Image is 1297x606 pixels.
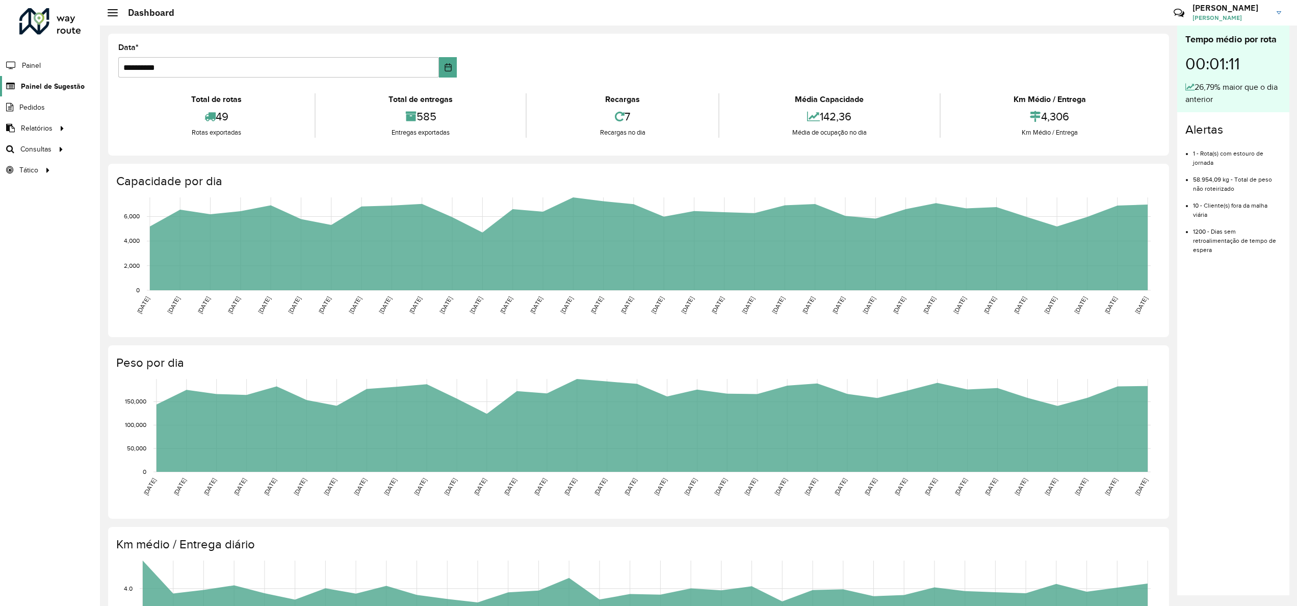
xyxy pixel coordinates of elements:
[21,81,85,92] span: Painel de Sugestão
[1044,477,1058,496] text: [DATE]
[833,477,848,496] text: [DATE]
[20,144,51,155] span: Consultas
[142,477,157,496] text: [DATE]
[722,93,937,106] div: Média Capacidade
[124,213,140,220] text: 6,000
[953,477,968,496] text: [DATE]
[121,93,312,106] div: Total de rotas
[232,477,247,496] text: [DATE]
[710,295,725,315] text: [DATE]
[1185,33,1281,46] div: Tempo médio por rota
[1185,46,1281,81] div: 00:01:11
[499,295,513,315] text: [DATE]
[619,295,634,315] text: [DATE]
[125,398,146,405] text: 150,000
[1073,295,1088,315] text: [DATE]
[118,7,174,18] h2: Dashboard
[257,295,272,315] text: [DATE]
[378,295,393,315] text: [DATE]
[803,477,818,496] text: [DATE]
[124,238,140,244] text: 4,000
[722,128,937,138] div: Média de ocupação no dia
[563,477,578,496] text: [DATE]
[318,128,523,138] div: Entregas exportadas
[1185,81,1281,106] div: 26,79% maior que o dia anterior
[136,287,140,293] text: 0
[943,128,1156,138] div: Km Médio / Entrega
[773,477,788,496] text: [DATE]
[831,295,846,315] text: [DATE]
[121,128,312,138] div: Rotas exportadas
[593,477,608,496] text: [DATE]
[1074,477,1088,496] text: [DATE]
[166,295,181,315] text: [DATE]
[116,356,1159,370] h4: Peso por dia
[19,102,45,113] span: Pedidos
[1193,167,1281,193] li: 58.954,09 kg - Total de peso não roteirizado
[713,477,728,496] text: [DATE]
[226,295,241,315] text: [DATE]
[559,295,574,315] text: [DATE]
[136,295,150,315] text: [DATE]
[1192,13,1269,22] span: [PERSON_NAME]
[202,477,217,496] text: [DATE]
[353,477,368,496] text: [DATE]
[722,106,937,128] div: 142,36
[922,295,937,315] text: [DATE]
[529,128,715,138] div: Recargas no dia
[1103,295,1118,315] text: [DATE]
[650,295,665,315] text: [DATE]
[118,41,139,54] label: Data
[1193,193,1281,219] li: 10 - Cliente(s) fora da malha viária
[383,477,398,496] text: [DATE]
[982,295,997,315] text: [DATE]
[1134,477,1149,496] text: [DATE]
[952,295,967,315] text: [DATE]
[893,477,908,496] text: [DATE]
[943,93,1156,106] div: Km Médio / Entrega
[943,106,1156,128] div: 4,306
[287,295,302,315] text: [DATE]
[116,537,1159,552] h4: Km médio / Entrega diário
[680,295,695,315] text: [DATE]
[533,477,548,496] text: [DATE]
[1134,295,1149,315] text: [DATE]
[1185,122,1281,137] h4: Alertas
[983,477,998,496] text: [DATE]
[196,295,211,315] text: [DATE]
[863,477,878,496] text: [DATE]
[263,477,277,496] text: [DATE]
[683,477,698,496] text: [DATE]
[348,295,362,315] text: [DATE]
[473,477,487,496] text: [DATE]
[125,421,146,428] text: 100,000
[1192,3,1269,13] h3: [PERSON_NAME]
[19,165,38,175] span: Tático
[116,174,1159,189] h4: Capacidade por dia
[439,57,457,78] button: Choose Date
[1193,219,1281,255] li: 1200 - Dias sem retroalimentação de tempo de espera
[469,295,483,315] text: [DATE]
[127,445,146,451] text: 50,000
[317,295,332,315] text: [DATE]
[408,295,423,315] text: [DATE]
[623,477,638,496] text: [DATE]
[529,295,543,315] text: [DATE]
[503,477,517,496] text: [DATE]
[741,295,756,315] text: [DATE]
[318,93,523,106] div: Total de entregas
[771,295,786,315] text: [DATE]
[438,295,453,315] text: [DATE]
[1168,2,1190,24] a: Contato Rápido
[143,468,146,475] text: 0
[653,477,668,496] text: [DATE]
[1013,295,1027,315] text: [DATE]
[1043,295,1058,315] text: [DATE]
[124,262,140,269] text: 2,000
[1014,477,1028,496] text: [DATE]
[124,585,133,592] text: 4.0
[22,60,41,71] span: Painel
[323,477,338,496] text: [DATE]
[589,295,604,315] text: [DATE]
[413,477,428,496] text: [DATE]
